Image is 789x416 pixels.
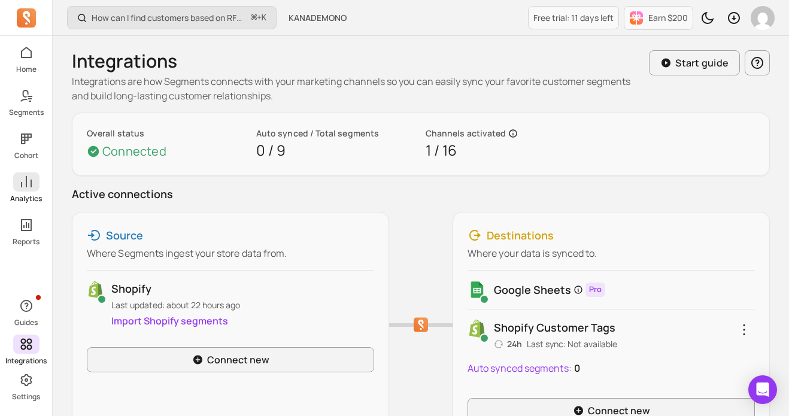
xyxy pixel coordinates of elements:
div: Open Intercom Messenger [748,375,777,404]
img: Shopify_Customer_Tag [468,319,487,338]
p: 0 [574,357,580,379]
button: Guides [13,294,40,330]
button: Earn $200 [624,6,693,30]
p: Start guide [675,56,729,70]
kbd: ⌘ [251,11,257,26]
a: Free trial: 11 days left [528,6,619,29]
img: shopify [87,280,104,299]
p: Channels activated [426,127,506,139]
p: Integrations are how Segments connects with your marketing channels so you can easily sync your f... [72,74,639,103]
p: Integrations [5,356,47,366]
p: Guides [14,318,38,327]
p: Where your data is synced to. [468,246,755,260]
p: Cohort [14,151,38,160]
span: Pro [585,283,605,297]
span: + [251,11,266,24]
a: Auto synced segments:0 [468,357,580,379]
p: Where Segments ingest your store data from. [87,246,374,260]
a: Import Shopify segments [111,314,228,327]
p: Segments [9,108,44,117]
p: Auto synced segments: [468,361,572,375]
button: Start guide [649,50,740,75]
span: KANADEMONO [289,12,347,24]
button: Toggle dark mode [696,6,720,30]
p: Last sync: Not available [527,338,617,350]
p: Last updated: about 22 hours ago [111,299,374,311]
p: Earn $200 [648,12,688,24]
p: Google Sheets [494,281,571,298]
img: gs [468,280,487,299]
p: Connected [102,143,166,160]
p: Shopify [111,280,374,297]
h1: Integrations [72,50,177,72]
p: Reports [13,237,40,247]
p: Analytics [10,194,42,204]
a: Connect new [87,347,374,372]
p: Active connections [72,186,770,202]
p: 1 / 16 [426,139,585,161]
p: Auto synced / Total segments [256,127,416,139]
p: Overall status [87,127,247,139]
img: avatar [751,6,775,30]
p: 0 / 9 [256,139,416,161]
p: Shopify customer tags [494,319,617,336]
p: Source [106,227,143,244]
p: 24h [494,338,522,350]
kbd: K [262,13,266,23]
button: KANADEMONO [281,7,354,29]
p: Home [16,65,37,74]
p: Destinations [487,227,554,244]
p: How can I find customers based on RFM and lifecycle stages? [92,12,247,24]
p: Free trial: 11 days left [533,12,614,24]
button: How can I find customers based on RFM and lifecycle stages?⌘+K [67,6,277,29]
p: Settings [12,392,40,402]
